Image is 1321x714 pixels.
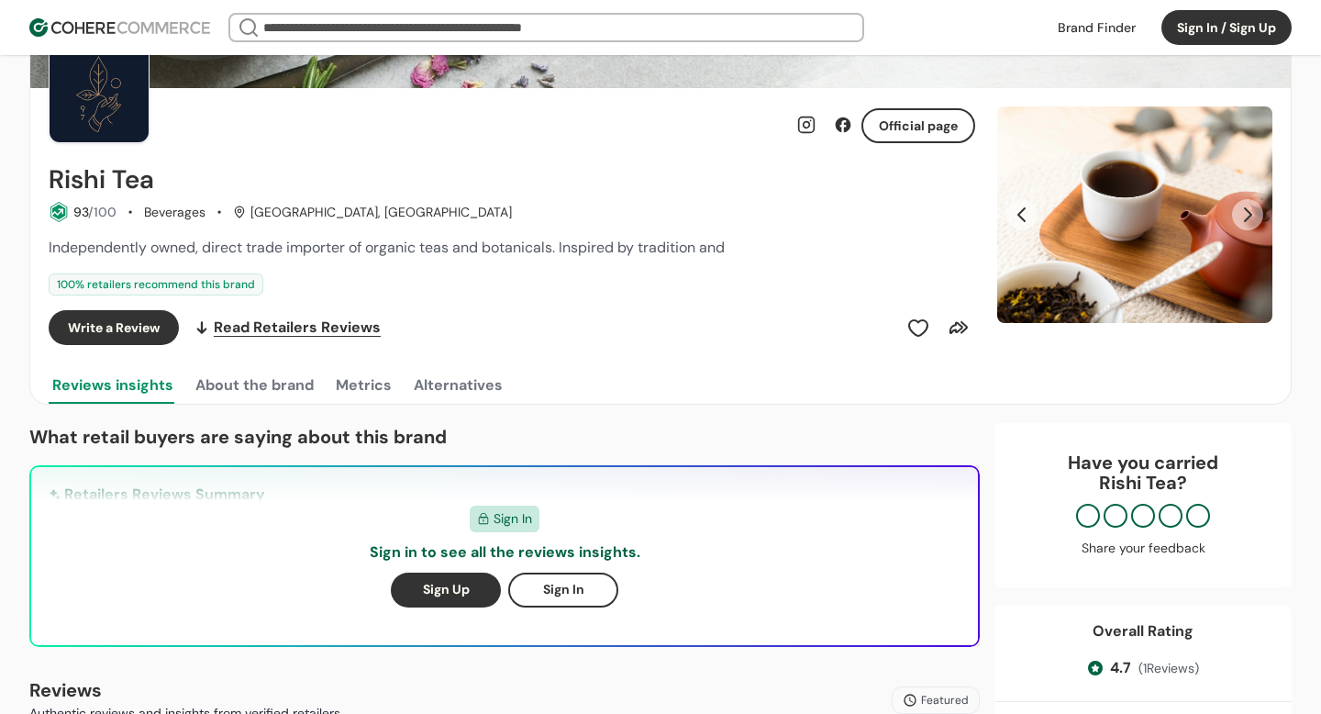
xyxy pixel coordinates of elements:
[1013,473,1273,493] p: Rishi Tea ?
[49,273,263,296] div: 100 % retailers recommend this brand
[997,106,1272,323] img: Slide 2
[921,692,969,708] span: Featured
[49,42,150,143] img: Brand Photo
[1013,539,1273,558] div: Share your feedback
[370,541,640,563] p: Sign in to see all the reviews insights.
[214,317,381,339] span: Read Retailers Reviews
[997,106,1272,323] div: Carousel
[332,367,395,404] button: Metrics
[49,238,725,257] span: Independently owned, direct trade importer of organic teas and botanicals. Inspired by tradition and
[233,203,512,222] div: [GEOGRAPHIC_DATA], [GEOGRAPHIC_DATA]
[391,573,501,608] button: Sign Up
[49,165,154,195] h2: Rishi Tea
[861,108,975,143] button: Official page
[1110,657,1131,679] span: 4.7
[73,204,88,220] span: 93
[192,367,317,404] button: About the brand
[29,678,102,702] b: Reviews
[997,106,1272,323] div: Slide 3
[49,367,177,404] button: Reviews insights
[194,310,381,345] a: Read Retailers Reviews
[508,573,618,608] button: Sign In
[1006,199,1038,230] button: Previous Slide
[1013,452,1273,493] div: Have you carried
[1093,620,1193,642] div: Overall Rating
[49,310,179,345] button: Write a Review
[1138,659,1199,678] span: ( 1 Reviews)
[410,367,506,404] button: Alternatives
[144,203,205,222] div: Beverages
[1161,10,1292,45] button: Sign In / Sign Up
[29,18,210,37] img: Cohere Logo
[29,423,980,451] p: What retail buyers are saying about this brand
[88,204,117,220] span: /100
[1232,199,1263,230] button: Next Slide
[494,509,532,529] span: Sign In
